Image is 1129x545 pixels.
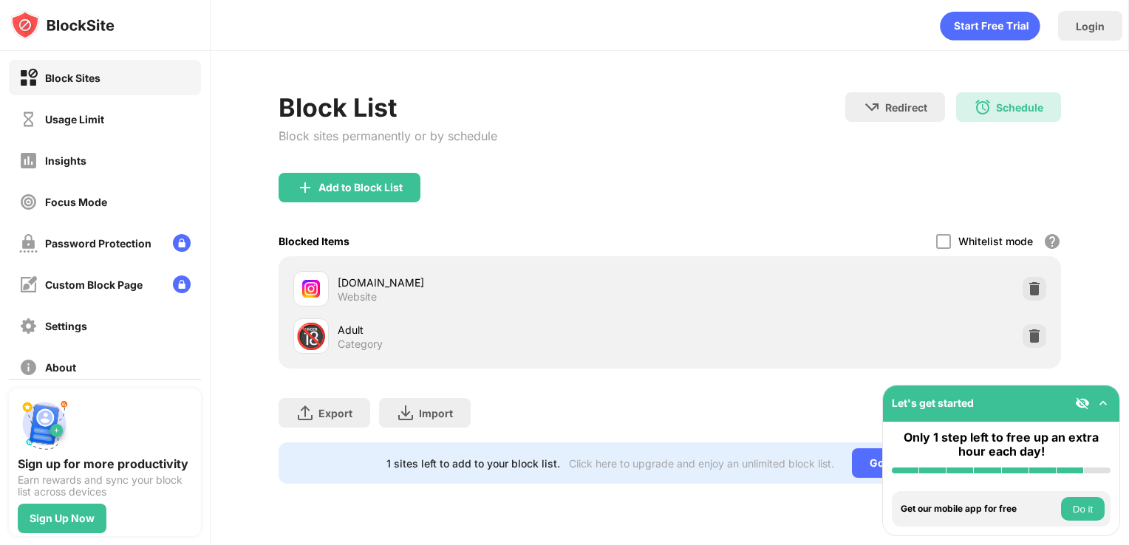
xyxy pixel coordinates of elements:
[19,358,38,377] img: about-off.svg
[19,69,38,87] img: block-on.svg
[279,235,349,247] div: Blocked Items
[45,237,151,250] div: Password Protection
[996,101,1043,114] div: Schedule
[18,456,192,471] div: Sign up for more productivity
[885,101,927,114] div: Redirect
[19,317,38,335] img: settings-off.svg
[419,407,453,419] div: Import
[19,193,38,211] img: focus-off.svg
[296,321,327,352] div: 🔞
[173,275,191,293] img: lock-menu.svg
[279,92,497,123] div: Block List
[318,407,352,419] div: Export
[45,361,76,374] div: About
[45,196,107,208] div: Focus Mode
[18,397,71,450] img: push-signup.svg
[338,337,383,351] div: Category
[18,474,192,498] div: Earn rewards and sync your block list across devices
[386,457,560,470] div: 1 sites left to add to your block list.
[19,151,38,170] img: insights-off.svg
[19,110,38,128] img: time-usage-off.svg
[45,72,100,84] div: Block Sites
[338,275,670,290] div: [DOMAIN_NAME]
[45,320,87,332] div: Settings
[892,431,1111,459] div: Only 1 step left to free up an extra hour each day!
[958,235,1033,247] div: Whitelist mode
[318,182,403,193] div: Add to Block List
[173,234,191,252] img: lock-menu.svg
[1075,396,1090,411] img: eye-not-visible.svg
[45,113,104,126] div: Usage Limit
[1061,497,1105,521] button: Do it
[302,280,320,298] img: favicons
[279,128,497,143] div: Block sites permanently or by schedule
[1096,396,1111,411] img: omni-setup-toggle.svg
[45,278,143,291] div: Custom Block Page
[852,448,953,478] div: Go Unlimited
[45,154,86,167] div: Insights
[30,513,95,524] div: Sign Up Now
[338,290,377,304] div: Website
[19,275,38,294] img: customize-block-page-off.svg
[569,457,834,470] div: Click here to upgrade and enjoy an unlimited block list.
[19,234,38,253] img: password-protection-off.svg
[338,322,670,337] div: Adult
[1076,20,1105,32] div: Login
[892,397,974,409] div: Let's get started
[940,11,1040,41] div: animation
[901,504,1057,514] div: Get our mobile app for free
[10,10,115,40] img: logo-blocksite.svg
